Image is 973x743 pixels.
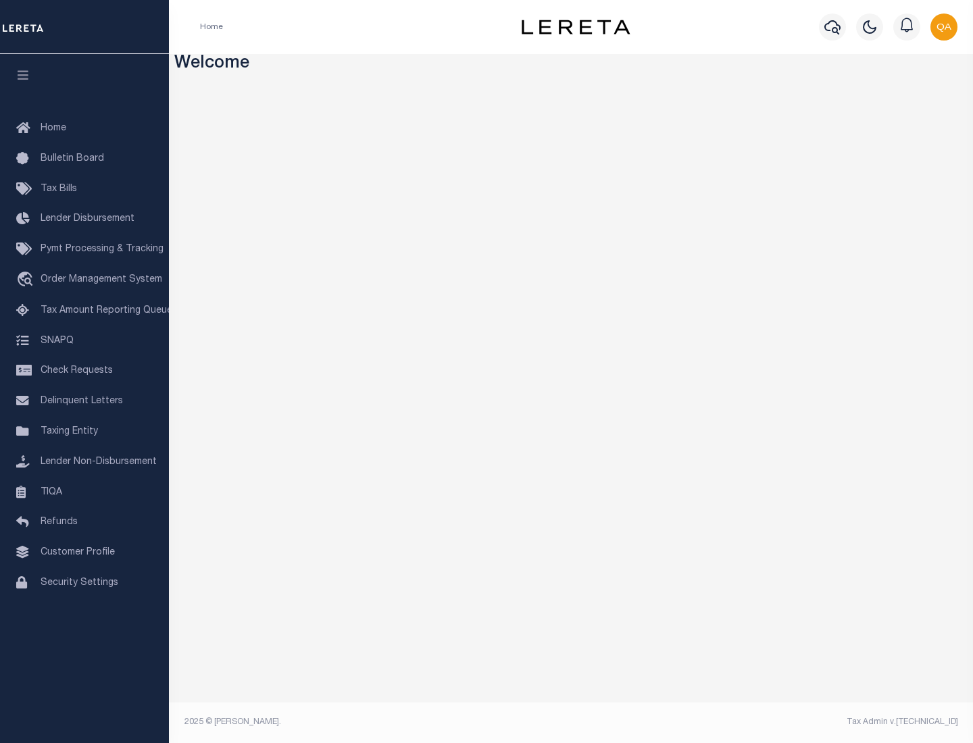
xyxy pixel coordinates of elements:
div: 2025 © [PERSON_NAME]. [174,716,572,728]
span: Pymt Processing & Tracking [41,245,164,254]
span: Customer Profile [41,548,115,557]
span: Bulletin Board [41,154,104,163]
span: Taxing Entity [41,427,98,436]
span: Tax Bills [41,184,77,194]
li: Home [200,21,223,33]
h3: Welcome [174,54,968,75]
span: Order Management System [41,275,162,284]
span: Lender Non-Disbursement [41,457,157,467]
span: Lender Disbursement [41,214,134,224]
span: TIQA [41,487,62,496]
span: Security Settings [41,578,118,588]
img: svg+xml;base64,PHN2ZyB4bWxucz0iaHR0cDovL3d3dy53My5vcmcvMjAwMC9zdmciIHBvaW50ZXItZXZlbnRzPSJub25lIi... [930,14,957,41]
img: logo-dark.svg [522,20,630,34]
span: Check Requests [41,366,113,376]
span: Delinquent Letters [41,396,123,406]
span: SNAPQ [41,336,74,345]
span: Tax Amount Reporting Queue [41,306,172,315]
span: Refunds [41,517,78,527]
span: Home [41,124,66,133]
i: travel_explore [16,272,38,289]
div: Tax Admin v.[TECHNICAL_ID] [581,716,958,728]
